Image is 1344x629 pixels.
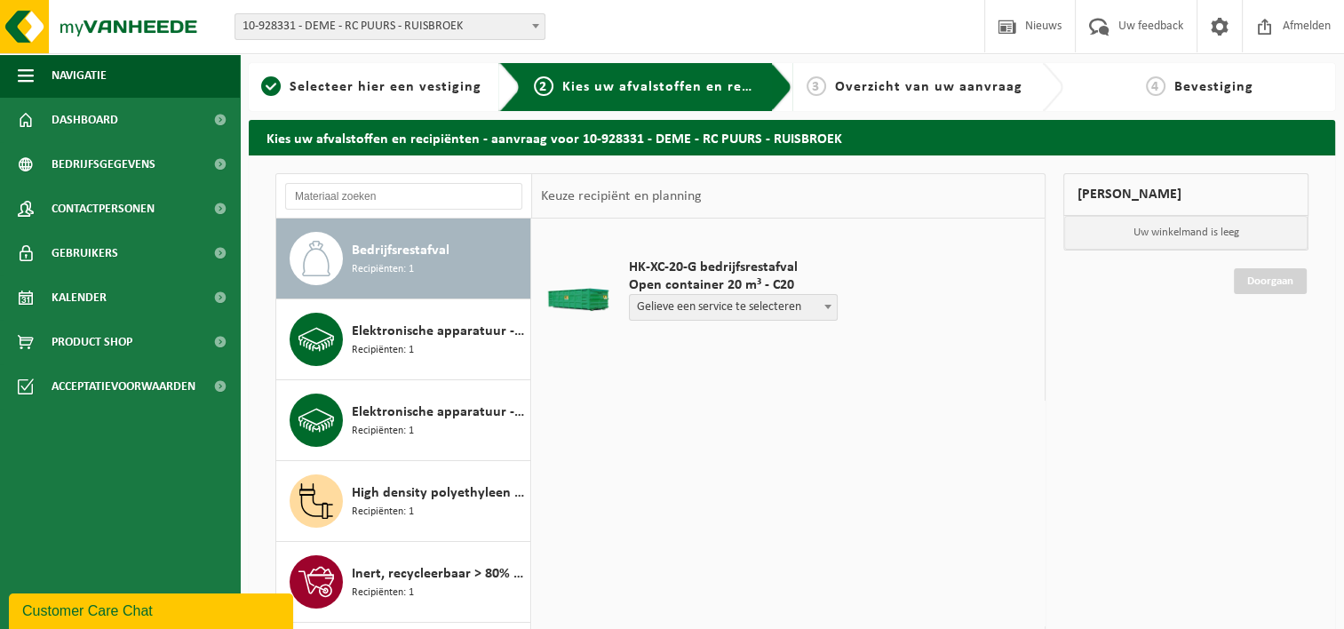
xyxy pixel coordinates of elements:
span: Open container 20 m³ - C20 [629,276,838,294]
span: Contactpersonen [52,187,155,231]
span: High density polyethyleen (HDPE) gekleurd [352,482,526,504]
span: Dashboard [52,98,118,142]
p: Uw winkelmand is leeg [1064,216,1308,250]
span: Selecteer hier een vestiging [290,80,481,94]
span: 4 [1146,76,1165,96]
span: Bevestiging [1174,80,1253,94]
iframe: chat widget [9,590,297,629]
span: 10-928331 - DEME - RC PUURS - RUISBROEK [235,13,545,40]
span: Gebruikers [52,231,118,275]
span: Recipiënten: 1 [352,342,414,359]
span: Gelieve een service te selecteren [630,295,837,320]
span: Elektronische apparatuur - TV-monitoren (TVM) [352,402,526,423]
div: [PERSON_NAME] [1063,173,1308,216]
span: Navigatie [52,53,107,98]
span: Bedrijfsrestafval [352,240,449,261]
span: Kies uw afvalstoffen en recipiënten [562,80,807,94]
div: Keuze recipiënt en planning [532,174,710,219]
input: Materiaal zoeken [285,183,522,210]
span: 1 [261,76,281,96]
span: Recipiënten: 1 [352,261,414,278]
button: Bedrijfsrestafval Recipiënten: 1 [276,219,531,299]
span: 3 [807,76,826,96]
span: Inert, recycleerbaar > 80% steenpuin, < 5% niet-inert [352,563,526,585]
span: 10-928331 - DEME - RC PUURS - RUISBROEK [235,14,545,39]
span: Recipiënten: 1 [352,504,414,521]
h2: Kies uw afvalstoffen en recipiënten - aanvraag voor 10-928331 - DEME - RC PUURS - RUISBROEK [249,120,1335,155]
span: 2 [534,76,553,96]
a: Doorgaan [1234,268,1307,294]
span: Bedrijfsgegevens [52,142,155,187]
span: Overzicht van uw aanvraag [835,80,1022,94]
button: High density polyethyleen (HDPE) gekleurd Recipiënten: 1 [276,461,531,542]
span: Kalender [52,275,107,320]
span: Elektronische apparatuur - overige (OVE) [352,321,526,342]
span: Recipiënten: 1 [352,423,414,440]
button: Elektronische apparatuur - TV-monitoren (TVM) Recipiënten: 1 [276,380,531,461]
span: Recipiënten: 1 [352,585,414,601]
span: Product Shop [52,320,132,364]
a: 1Selecteer hier een vestiging [258,76,485,98]
span: Acceptatievoorwaarden [52,364,195,409]
span: Gelieve een service te selecteren [629,294,838,321]
span: HK-XC-20-G bedrijfsrestafval [629,259,838,276]
button: Elektronische apparatuur - overige (OVE) Recipiënten: 1 [276,299,531,380]
button: Inert, recycleerbaar > 80% steenpuin, < 5% niet-inert Recipiënten: 1 [276,542,531,623]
